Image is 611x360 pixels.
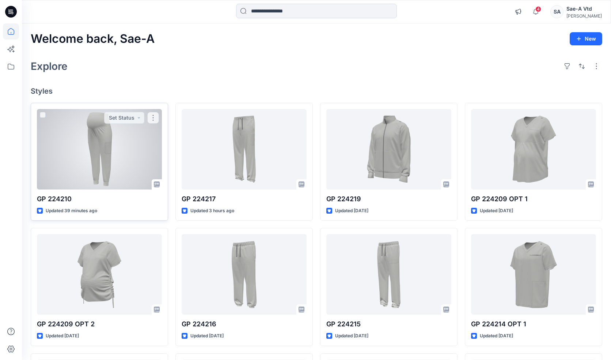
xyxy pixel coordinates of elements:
p: GP 224214 OPT 1 [471,319,596,329]
a: GP 224209 OPT 1 [471,109,596,190]
p: GP 224219 [326,194,451,204]
p: Updated 3 hours ago [190,207,234,215]
p: Updated [DATE] [46,332,79,340]
h4: Styles [31,87,602,95]
p: Updated [DATE] [480,207,513,215]
a: GP 224217 [182,109,307,190]
button: New [570,32,602,45]
h2: Explore [31,60,68,72]
h2: Welcome back, Sae-A [31,32,155,46]
p: Updated [DATE] [190,332,224,340]
p: GP 224209 OPT 2 [37,319,162,329]
div: SA [550,5,563,18]
a: GP 224216 [182,234,307,315]
p: Updated 39 minutes ago [46,207,97,215]
a: GP 224210 [37,109,162,190]
p: GP 224215 [326,319,451,329]
p: GP 224209 OPT 1 [471,194,596,204]
div: Sae-A Vtd [566,4,602,13]
p: GP 224216 [182,319,307,329]
a: GP 224215 [326,234,451,315]
p: GP 224217 [182,194,307,204]
span: 4 [535,6,541,12]
div: [PERSON_NAME] [566,13,602,19]
p: Updated [DATE] [480,332,513,340]
p: Updated [DATE] [335,332,368,340]
a: GP 224219 [326,109,451,190]
a: GP 224209 OPT 2 [37,234,162,315]
p: Updated [DATE] [335,207,368,215]
p: GP 224210 [37,194,162,204]
a: GP 224214 OPT 1 [471,234,596,315]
